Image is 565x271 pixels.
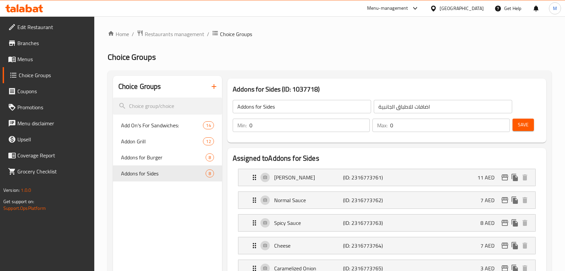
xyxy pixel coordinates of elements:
h2: Assigned to Addons for Sides [233,153,541,163]
div: Expand [238,215,535,231]
a: Promotions [3,99,94,115]
p: Min: [237,121,247,129]
button: duplicate [510,241,520,251]
button: delete [520,218,530,228]
button: delete [520,172,530,182]
div: Addons for Sides8 [113,165,222,181]
button: duplicate [510,195,520,205]
a: Grocery Checklist [3,163,94,179]
div: Menu-management [367,4,408,12]
span: Branches [17,39,89,47]
button: duplicate [510,218,520,228]
span: Coupons [17,87,89,95]
button: delete [520,241,530,251]
li: / [132,30,134,38]
span: Addons for Sides [121,169,206,177]
li: Expand [233,234,541,257]
a: Menus [3,51,94,67]
a: Coupons [3,83,94,99]
button: delete [520,195,530,205]
span: 12 [203,138,213,145]
div: Expand [238,237,535,254]
div: Addon Grill12 [113,133,222,149]
span: Addons for Burger [121,153,206,161]
p: Normal Sauce [274,196,343,204]
p: Max: [377,121,387,129]
p: Spicy Sauce [274,219,343,227]
button: edit [500,218,510,228]
p: 8 AED [480,219,500,227]
span: Menus [17,55,89,63]
span: Addon Grill [121,137,203,145]
span: Version: [3,186,20,194]
button: duplicate [510,172,520,182]
a: Restaurants management [137,30,204,38]
p: 11 AED [477,173,500,181]
span: Save [518,121,529,129]
div: Addons for Burger8 [113,149,222,165]
h2: Choice Groups [118,82,161,92]
span: Edit Restaurant [17,23,89,31]
p: Cheese [274,242,343,250]
div: Add On's For Sandwiches:14 [113,117,222,133]
button: edit [500,172,510,182]
span: Choice Groups [220,30,252,38]
p: (ID: 2316773762) [343,196,389,204]
li: Expand [233,212,541,234]
a: Coverage Report [3,147,94,163]
a: Home [108,30,129,38]
span: Add On's For Sandwiches: [121,121,203,129]
a: Support.OpsPlatform [3,204,46,213]
button: Save [513,119,534,131]
span: 8 [206,154,214,161]
span: Choice Groups [19,71,89,79]
span: Grocery Checklist [17,167,89,175]
span: 8 [206,170,214,177]
span: Upsell [17,135,89,143]
span: Coverage Report [17,151,89,159]
li: / [207,30,209,38]
span: Restaurants management [145,30,204,38]
nav: breadcrumb [108,30,552,38]
p: (ID: 2316773763) [343,219,389,227]
span: 1.0.0 [21,186,31,194]
span: M [553,5,557,12]
span: Promotions [17,103,89,111]
div: Choices [206,169,214,177]
p: (ID: 2316773761) [343,173,389,181]
span: 14 [203,122,213,129]
div: [GEOGRAPHIC_DATA] [440,5,484,12]
a: Branches [3,35,94,51]
h3: Addons for Sides (ID: 1037718) [233,84,541,95]
li: Expand [233,189,541,212]
a: Upsell [3,131,94,147]
p: 7 AED [480,196,500,204]
div: Expand [238,169,535,186]
span: Menu disclaimer [17,119,89,127]
button: edit [500,195,510,205]
div: Choices [203,121,214,129]
li: Expand [233,166,541,189]
button: edit [500,241,510,251]
p: [PERSON_NAME] [274,173,343,181]
div: Expand [238,192,535,209]
div: Choices [206,153,214,161]
a: Edit Restaurant [3,19,94,35]
p: (ID: 2316773764) [343,242,389,250]
input: search [113,98,222,115]
span: Get support on: [3,197,34,206]
span: Choice Groups [108,49,156,64]
a: Choice Groups [3,67,94,83]
p: 7 AED [480,242,500,250]
a: Menu disclaimer [3,115,94,131]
